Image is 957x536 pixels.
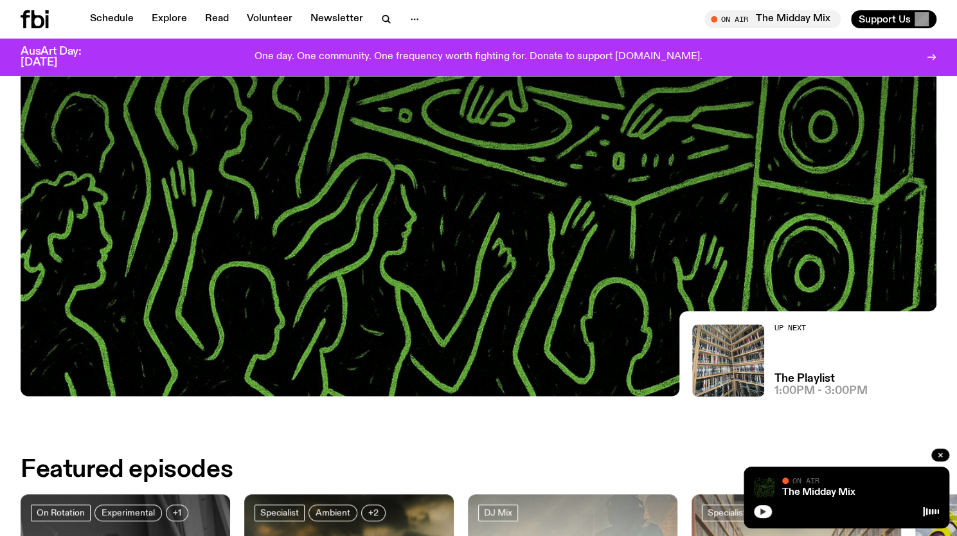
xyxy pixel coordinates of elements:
h2: Featured episodes [21,458,233,481]
a: Read [197,10,237,28]
button: +1 [166,505,188,521]
a: Newsletter [303,10,371,28]
button: +2 [361,505,386,521]
a: Experimental [94,505,162,521]
span: On Rotation [37,508,85,517]
h3: AusArt Day: [DATE] [21,46,103,68]
a: On Rotation [31,505,91,521]
span: Experimental [102,508,155,517]
p: One day. One community. One frequency worth fighting for. Donate to support [DOMAIN_NAME]. [255,51,702,63]
button: Support Us [851,10,936,28]
span: Support Us [859,13,911,25]
a: Schedule [82,10,141,28]
span: On Air [792,476,819,485]
span: Specialist [260,508,299,517]
a: Ambient [309,505,357,521]
span: DJ Mix [484,508,512,517]
a: The Playlist [774,373,835,384]
span: Specialist [708,508,746,517]
button: On AirThe Midday Mix [704,10,841,28]
h2: Up Next [774,325,868,332]
a: Specialist [255,505,305,521]
a: The Midday Mix [782,487,855,497]
span: +1 [173,508,181,517]
a: Explore [144,10,195,28]
span: +2 [368,508,379,517]
a: Specialist [702,505,752,521]
a: DJ Mix [478,505,518,521]
span: Ambient [316,508,350,517]
a: Volunteer [239,10,300,28]
img: A corner shot of the fbi music library [692,325,764,397]
span: 1:00pm - 3:00pm [774,386,868,397]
